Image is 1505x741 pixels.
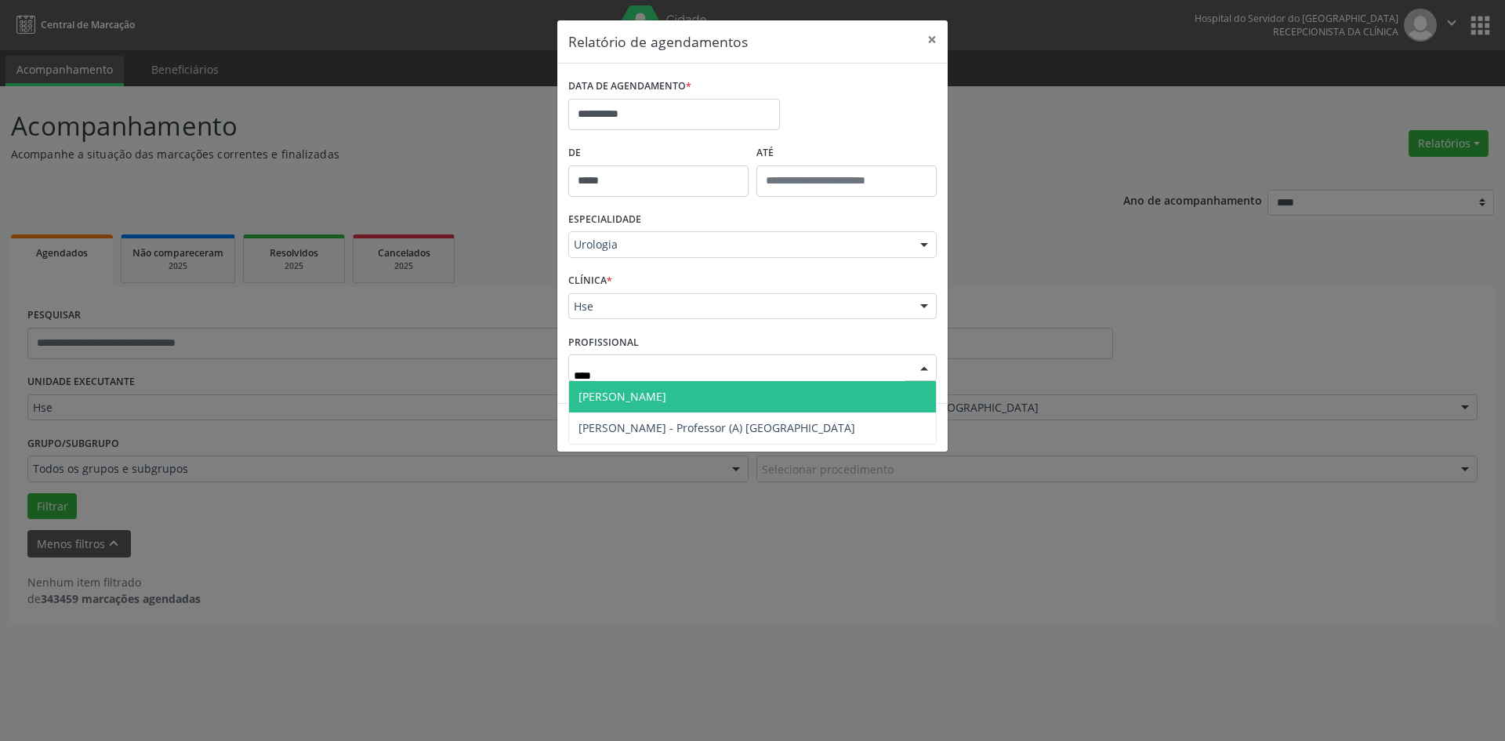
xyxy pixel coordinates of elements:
span: Hse [574,299,905,314]
span: Urologia [574,237,905,252]
label: ESPECIALIDADE [568,208,641,232]
label: De [568,141,749,165]
button: Close [916,20,948,59]
label: ATÉ [756,141,937,165]
span: [PERSON_NAME] - Professor (A) [GEOGRAPHIC_DATA] [578,420,855,435]
span: [PERSON_NAME] [578,389,666,404]
label: PROFISSIONAL [568,330,639,354]
h5: Relatório de agendamentos [568,31,748,52]
label: CLÍNICA [568,269,612,293]
label: DATA DE AGENDAMENTO [568,74,691,99]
